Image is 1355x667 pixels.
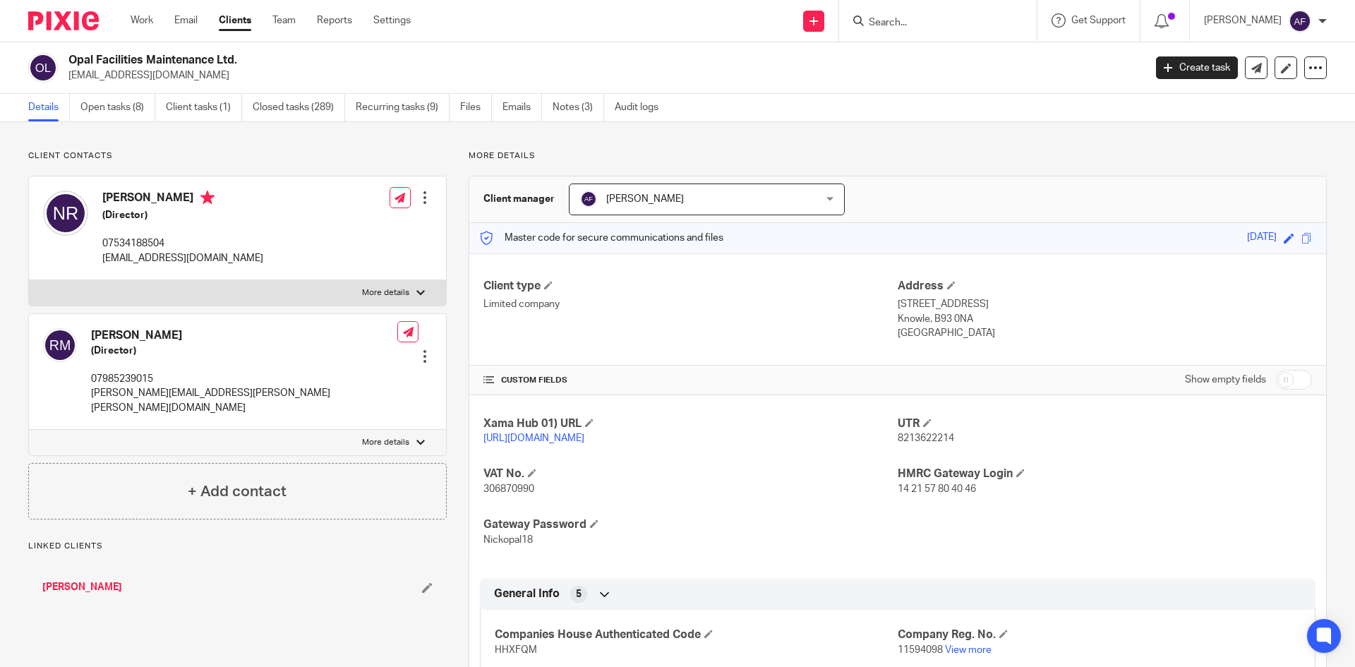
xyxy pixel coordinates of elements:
[615,94,669,121] a: Audit logs
[91,328,397,343] h4: [PERSON_NAME]
[483,467,898,481] h4: VAT No.
[188,481,287,503] h4: + Add contact
[200,191,215,205] i: Primary
[174,13,198,28] a: Email
[553,94,604,121] a: Notes (3)
[483,297,898,311] p: Limited company
[43,328,77,362] img: svg%3E
[483,279,898,294] h4: Client type
[580,191,597,208] img: svg%3E
[80,94,155,121] a: Open tasks (8)
[131,13,153,28] a: Work
[166,94,242,121] a: Client tasks (1)
[362,287,409,299] p: More details
[483,484,534,494] span: 306870990
[480,231,723,245] p: Master code for secure communications and files
[272,13,296,28] a: Team
[102,191,263,208] h4: [PERSON_NAME]
[502,94,542,121] a: Emails
[898,645,943,655] span: 11594098
[483,416,898,431] h4: Xama Hub 01) URL
[576,587,582,601] span: 5
[1289,10,1311,32] img: svg%3E
[898,484,976,494] span: 14 21 57 80 40 46
[28,150,447,162] p: Client contacts
[469,150,1327,162] p: More details
[898,312,1312,326] p: Knowle, B93 0NA
[102,236,263,251] p: 07534188504
[91,344,397,358] h5: (Director)
[483,192,555,206] h3: Client manager
[606,194,684,204] span: [PERSON_NAME]
[483,433,584,443] a: [URL][DOMAIN_NAME]
[483,375,898,386] h4: CUSTOM FIELDS
[898,326,1312,340] p: [GEOGRAPHIC_DATA]
[43,191,88,236] img: svg%3E
[460,94,492,121] a: Files
[898,297,1312,311] p: [STREET_ADDRESS]
[898,433,954,443] span: 8213622214
[68,53,922,68] h2: Opal Facilities Maintenance Ltd.
[1156,56,1238,79] a: Create task
[373,13,411,28] a: Settings
[898,279,1312,294] h4: Address
[362,437,409,448] p: More details
[68,68,1135,83] p: [EMAIL_ADDRESS][DOMAIN_NAME]
[91,386,397,415] p: [PERSON_NAME][EMAIL_ADDRESS][PERSON_NAME][PERSON_NAME][DOMAIN_NAME]
[28,53,58,83] img: svg%3E
[495,627,898,642] h4: Companies House Authenticated Code
[356,94,450,121] a: Recurring tasks (9)
[28,11,99,30] img: Pixie
[1071,16,1126,25] span: Get Support
[91,372,397,386] p: 07985239015
[1204,13,1282,28] p: [PERSON_NAME]
[1185,373,1266,387] label: Show empty fields
[42,580,122,594] a: [PERSON_NAME]
[898,467,1312,481] h4: HMRC Gateway Login
[28,541,447,552] p: Linked clients
[495,645,537,655] span: HHXFQM
[494,587,560,601] span: General Info
[867,17,994,30] input: Search
[483,517,898,532] h4: Gateway Password
[253,94,345,121] a: Closed tasks (289)
[102,251,263,265] p: [EMAIL_ADDRESS][DOMAIN_NAME]
[945,645,992,655] a: View more
[28,94,70,121] a: Details
[317,13,352,28] a: Reports
[102,208,263,222] h5: (Director)
[898,416,1312,431] h4: UTR
[483,535,533,545] span: Nickopal18
[898,627,1301,642] h4: Company Reg. No.
[1247,230,1277,246] div: [DATE]
[219,13,251,28] a: Clients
